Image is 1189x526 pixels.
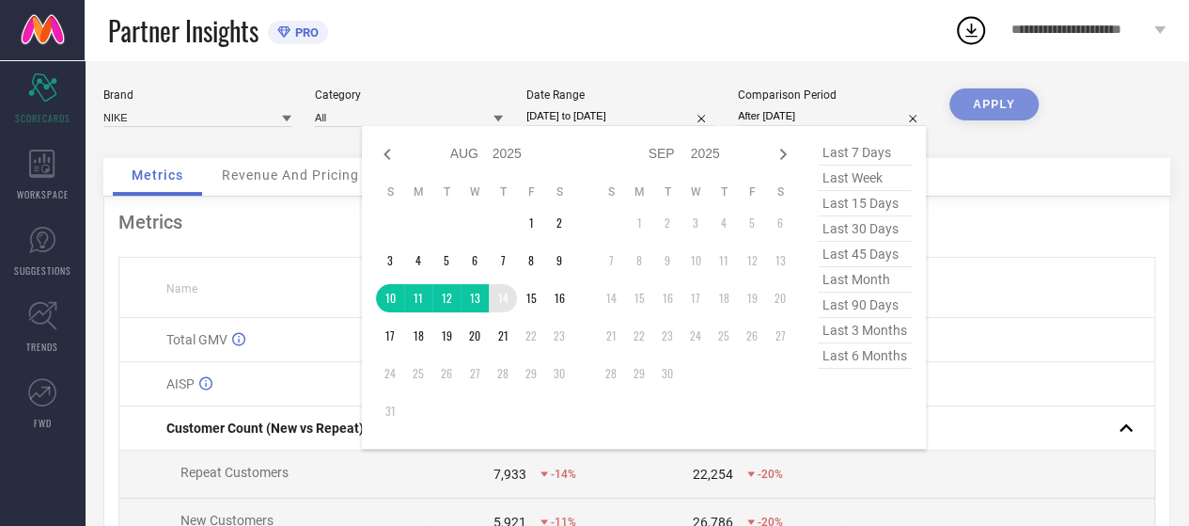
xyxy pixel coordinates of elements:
span: Revenue And Pricing [222,167,359,183]
td: Tue Aug 05 2025 [432,247,461,275]
td: Mon Sep 08 2025 [625,247,653,275]
div: Next month [772,143,794,166]
th: Saturday [545,184,573,199]
td: Tue Aug 26 2025 [432,359,461,388]
td: Sun Aug 31 2025 [376,397,404,425]
td: Sat Aug 02 2025 [545,209,573,237]
span: SCORECARDS [15,111,70,125]
td: Tue Sep 23 2025 [653,322,681,350]
th: Wednesday [461,184,489,199]
td: Tue Aug 12 2025 [432,284,461,312]
td: Wed Aug 13 2025 [461,284,489,312]
span: last month [818,267,912,293]
td: Sun Sep 14 2025 [597,284,625,312]
td: Mon Aug 11 2025 [404,284,432,312]
div: Category [315,88,503,102]
td: Thu Sep 18 2025 [710,284,738,312]
td: Sun Aug 17 2025 [376,322,404,350]
span: last 6 months [818,343,912,369]
td: Tue Sep 02 2025 [653,209,681,237]
span: Customer Count (New vs Repeat) [166,421,364,436]
td: Thu Sep 11 2025 [710,247,738,275]
span: Name [166,282,197,295]
div: Metrics [118,211,1155,233]
th: Friday [517,184,545,199]
span: FWD [34,416,52,430]
span: Repeat Customers [180,465,289,480]
span: last week [818,166,912,191]
span: last 90 days [818,293,912,318]
th: Tuesday [653,184,681,199]
td: Sun Sep 07 2025 [597,247,625,275]
td: Fri Sep 12 2025 [738,247,766,275]
span: last 3 months [818,318,912,343]
td: Fri Sep 05 2025 [738,209,766,237]
td: Sat Aug 23 2025 [545,322,573,350]
th: Tuesday [432,184,461,199]
span: last 30 days [818,216,912,242]
td: Mon Aug 04 2025 [404,247,432,275]
div: 7,933 [493,467,526,482]
td: Wed Sep 10 2025 [681,247,710,275]
th: Sunday [376,184,404,199]
td: Thu Aug 21 2025 [489,322,517,350]
span: last 15 days [818,191,912,216]
td: Thu Aug 14 2025 [489,284,517,312]
span: last 45 days [818,242,912,267]
td: Mon Sep 01 2025 [625,209,653,237]
td: Sat Sep 20 2025 [766,284,794,312]
span: Total GMV [166,332,227,347]
td: Wed Sep 24 2025 [681,322,710,350]
td: Tue Sep 09 2025 [653,247,681,275]
span: TRENDS [26,340,58,354]
td: Wed Aug 06 2025 [461,247,489,275]
td: Sat Sep 06 2025 [766,209,794,237]
th: Friday [738,184,766,199]
td: Wed Aug 27 2025 [461,359,489,388]
span: -20% [758,468,783,481]
th: Monday [625,184,653,199]
td: Fri Aug 08 2025 [517,247,545,275]
td: Sun Aug 24 2025 [376,359,404,388]
span: AISP [166,376,195,391]
span: WORKSPACE [17,187,69,201]
td: Sun Sep 21 2025 [597,322,625,350]
td: Tue Sep 16 2025 [653,284,681,312]
td: Sun Sep 28 2025 [597,359,625,388]
td: Mon Sep 29 2025 [625,359,653,388]
td: Fri Aug 01 2025 [517,209,545,237]
td: Fri Aug 22 2025 [517,322,545,350]
td: Sun Aug 10 2025 [376,284,404,312]
td: Wed Sep 17 2025 [681,284,710,312]
span: Partner Insights [108,11,258,50]
td: Sat Aug 30 2025 [545,359,573,388]
div: Open download list [954,13,988,47]
td: Mon Aug 18 2025 [404,322,432,350]
th: Wednesday [681,184,710,199]
input: Select date range [526,106,714,126]
span: Metrics [132,167,183,183]
td: Sun Aug 03 2025 [376,247,404,275]
td: Fri Aug 15 2025 [517,284,545,312]
td: Sat Sep 27 2025 [766,322,794,350]
div: 22,254 [693,467,733,482]
td: Fri Sep 26 2025 [738,322,766,350]
td: Sat Sep 13 2025 [766,247,794,275]
div: Date Range [526,88,714,102]
td: Sat Aug 09 2025 [545,247,573,275]
th: Sunday [597,184,625,199]
td: Tue Aug 19 2025 [432,322,461,350]
div: Brand [103,88,291,102]
td: Fri Aug 29 2025 [517,359,545,388]
th: Monday [404,184,432,199]
th: Saturday [766,184,794,199]
td: Wed Sep 03 2025 [681,209,710,237]
td: Mon Sep 22 2025 [625,322,653,350]
td: Thu Aug 28 2025 [489,359,517,388]
th: Thursday [710,184,738,199]
td: Thu Aug 07 2025 [489,247,517,275]
td: Fri Sep 19 2025 [738,284,766,312]
th: Thursday [489,184,517,199]
div: Comparison Period [738,88,926,102]
td: Mon Sep 15 2025 [625,284,653,312]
